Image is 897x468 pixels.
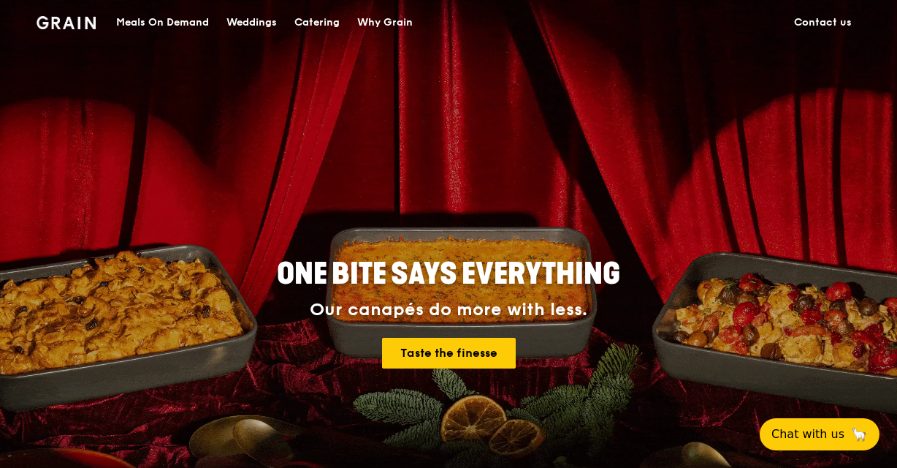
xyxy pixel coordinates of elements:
a: Contact us [785,1,860,45]
a: Weddings [218,1,286,45]
div: Our canapés do more with less. [186,300,711,320]
div: Meals On Demand [116,1,209,45]
a: Taste the finesse [382,338,516,369]
span: Chat with us [771,426,844,443]
div: Weddings [226,1,277,45]
span: 🦙 [850,426,868,443]
img: Grain [37,16,96,29]
button: Chat with us🦙 [760,418,879,450]
div: Why Grain [357,1,413,45]
a: Catering [286,1,348,45]
a: Why Grain [348,1,421,45]
span: ONE BITE SAYS EVERYTHING [277,257,620,292]
div: Catering [294,1,340,45]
